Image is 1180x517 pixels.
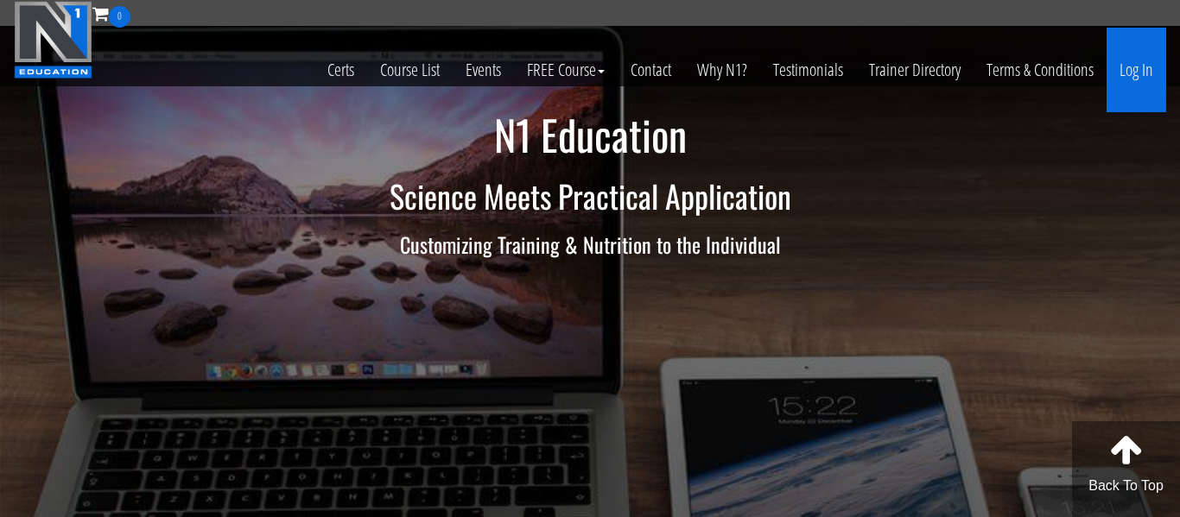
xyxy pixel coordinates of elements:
a: Course List [367,28,453,112]
a: Trainer Directory [856,28,974,112]
a: Events [453,28,514,112]
a: Log In [1107,28,1166,112]
p: Back To Top [1072,476,1180,496]
h2: Science Meets Practical Application [85,179,1095,213]
span: 0 [109,6,130,28]
a: Contact [618,28,684,112]
a: Testimonials [760,28,856,112]
a: Why N1? [684,28,760,112]
a: 0 [92,2,130,25]
a: FREE Course [514,28,618,112]
a: Terms & Conditions [974,28,1107,112]
h1: N1 Education [85,112,1095,158]
img: n1-education [14,1,92,79]
a: Certs [314,28,367,112]
h3: Customizing Training & Nutrition to the Individual [85,233,1095,255]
